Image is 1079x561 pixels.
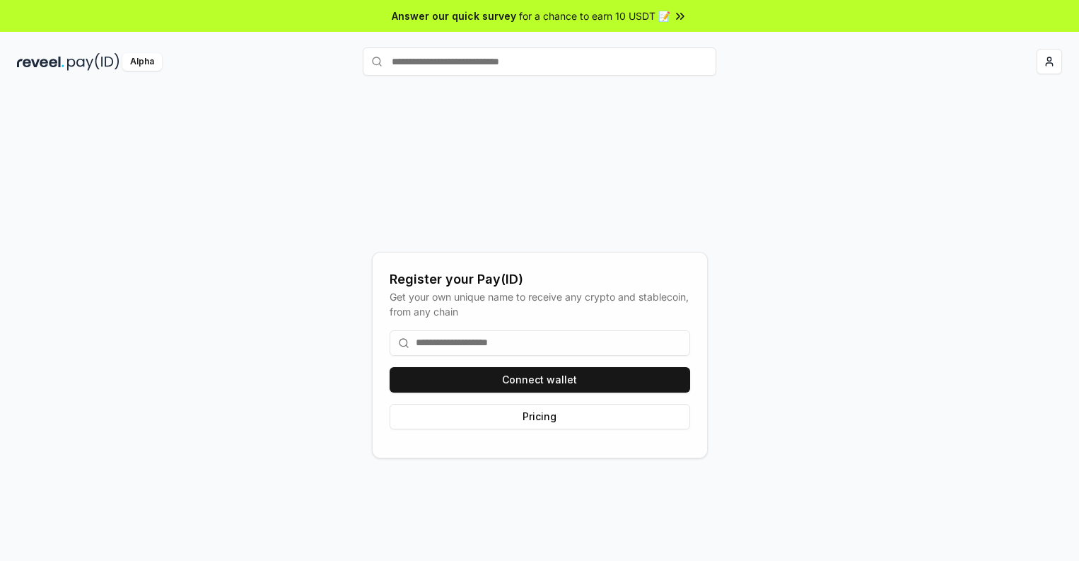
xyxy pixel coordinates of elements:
img: pay_id [67,53,119,71]
div: Alpha [122,53,162,71]
span: for a chance to earn 10 USDT 📝 [519,8,670,23]
span: Answer our quick survey [392,8,516,23]
button: Connect wallet [390,367,690,393]
div: Register your Pay(ID) [390,270,690,289]
button: Pricing [390,404,690,429]
div: Get your own unique name to receive any crypto and stablecoin, from any chain [390,289,690,319]
img: reveel_dark [17,53,64,71]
